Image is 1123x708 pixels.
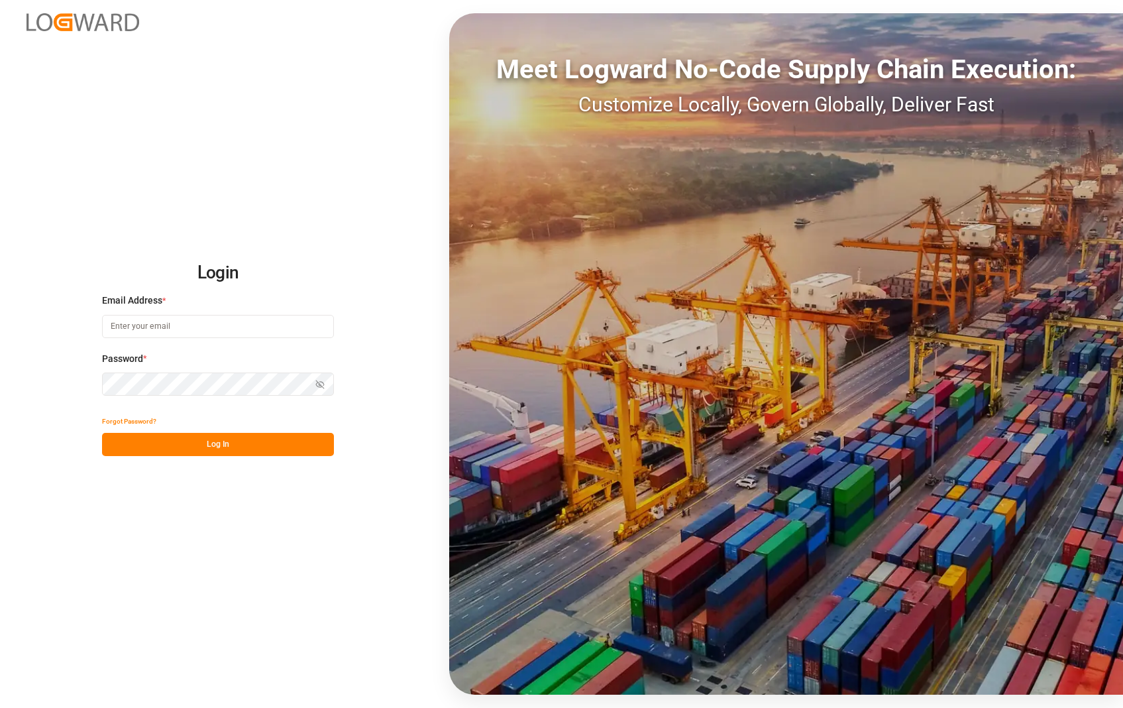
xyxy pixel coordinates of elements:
button: Log In [102,433,334,456]
span: Email Address [102,294,162,308]
div: Meet Logward No-Code Supply Chain Execution: [449,50,1123,89]
div: Customize Locally, Govern Globally, Deliver Fast [449,89,1123,119]
button: Forgot Password? [102,410,156,433]
input: Enter your email [102,315,334,338]
h2: Login [102,252,334,294]
img: Logward_new_orange.png [27,13,139,31]
span: Password [102,352,143,366]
